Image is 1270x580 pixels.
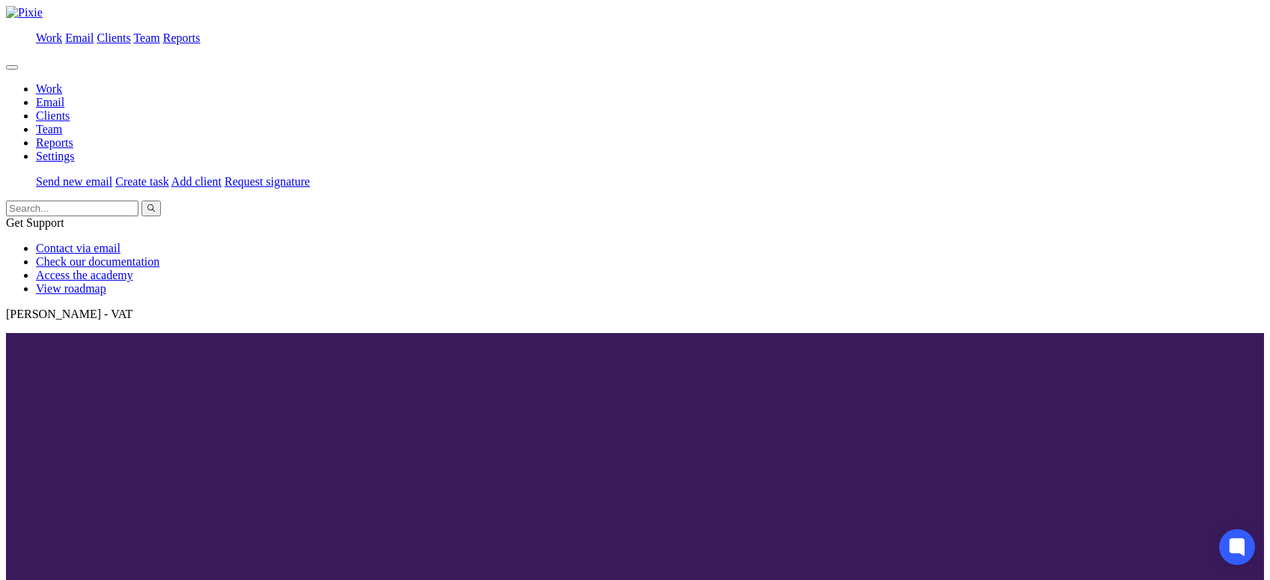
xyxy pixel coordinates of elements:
[141,201,161,216] button: Search
[65,31,94,44] a: Email
[133,31,159,44] a: Team
[36,82,62,95] a: Work
[36,175,112,188] a: Send new email
[6,216,64,229] span: Get Support
[163,31,201,44] a: Reports
[225,175,310,188] a: Request signature
[6,201,138,216] input: Search
[36,242,120,254] a: Contact via email
[97,31,130,44] a: Clients
[36,123,62,135] a: Team
[6,6,43,19] img: Pixie
[36,269,133,281] a: Access the academy
[36,282,106,295] a: View roadmap
[36,31,62,44] a: Work
[36,255,159,268] a: Check our documentation
[171,175,222,188] a: Add client
[36,136,73,149] a: Reports
[36,150,75,162] a: Settings
[36,109,70,122] a: Clients
[115,175,169,188] a: Create task
[36,96,64,109] a: Email
[6,308,1264,321] p: [PERSON_NAME] - VAT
